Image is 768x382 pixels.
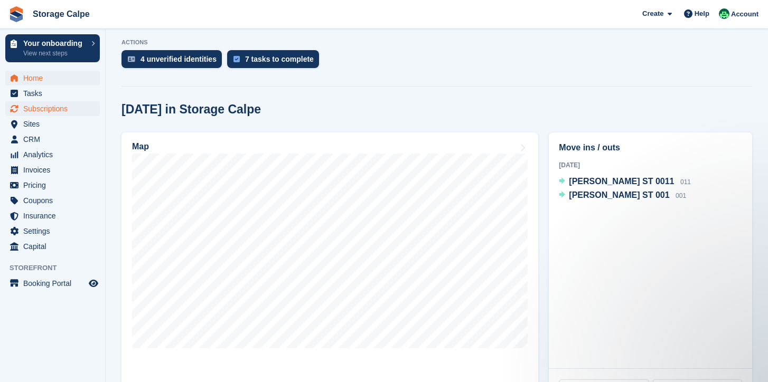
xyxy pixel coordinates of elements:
span: Pricing [23,178,87,193]
span: Invoices [23,163,87,177]
span: [PERSON_NAME] ST 001 [569,190,669,199]
span: Subscriptions [23,101,87,116]
a: 4 unverified identities [121,50,227,73]
a: menu [5,71,100,85]
span: 001 [676,192,686,199]
h2: Move ins / outs [559,141,742,154]
a: menu [5,276,100,291]
span: Booking Portal [23,276,87,291]
a: menu [5,86,100,101]
span: Coupons [23,193,87,208]
a: menu [5,239,100,254]
span: [PERSON_NAME] ST 0011 [569,177,674,186]
span: Sites [23,117,87,131]
a: [PERSON_NAME] ST 0011 011 [559,175,691,189]
a: menu [5,117,100,131]
span: CRM [23,132,87,147]
span: Create [642,8,663,19]
span: Account [731,9,758,20]
a: menu [5,193,100,208]
p: View next steps [23,49,86,58]
div: [DATE] [559,160,742,170]
span: Capital [23,239,87,254]
span: Insurance [23,208,87,223]
img: task-75834270c22a3079a89374b754ae025e5fb1db73e45f91037f5363f120a921f8.svg [233,56,240,62]
h2: Map [132,142,149,151]
a: [PERSON_NAME] ST 001 001 [559,189,686,203]
div: 7 tasks to complete [245,55,314,63]
span: Help [695,8,709,19]
img: verify_identity-adf6edd0f0f0b5bbfe63781bf79b02c33cf7c696d77639b501bdc392416b5a36.svg [128,56,135,62]
span: 011 [680,178,691,186]
a: menu [5,224,100,238]
a: menu [5,147,100,162]
a: Storage Calpe [29,5,94,23]
a: menu [5,132,100,147]
span: Analytics [23,147,87,162]
p: Your onboarding [23,40,86,47]
a: Your onboarding View next steps [5,34,100,62]
a: menu [5,178,100,193]
p: ACTIONS [121,39,752,46]
a: menu [5,208,100,223]
a: menu [5,101,100,116]
span: Storefront [10,263,105,273]
span: Tasks [23,86,87,101]
img: stora-icon-8386f47178a22dfd0bd8f6a31ec36ba5ce8667c1dd55bd0f319d3a0aa187defe.svg [8,6,24,22]
img: Calpe Storage [719,8,729,19]
a: menu [5,163,100,177]
div: 4 unverified identities [141,55,217,63]
span: Settings [23,224,87,238]
a: 7 tasks to complete [227,50,324,73]
span: Home [23,71,87,85]
h2: [DATE] in Storage Calpe [121,102,261,117]
a: Preview store [87,277,100,290]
